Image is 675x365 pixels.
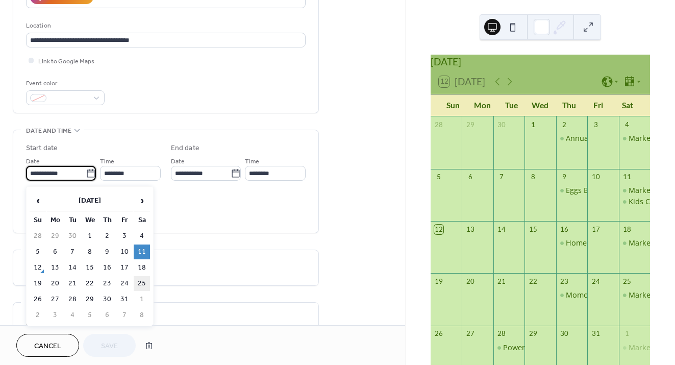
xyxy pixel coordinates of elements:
[465,225,474,234] div: 13
[30,276,46,291] td: 19
[629,343,653,353] div: Market
[503,343,564,353] div: Power Bowl Class
[30,245,46,259] td: 5
[591,329,600,338] div: 31
[629,133,653,143] div: Market
[30,190,45,211] span: ‹
[560,277,569,286] div: 23
[629,185,653,196] div: Market
[619,197,650,207] div: Kids Cookie Decorating Class
[622,329,632,338] div: 1
[99,229,115,244] td: 2
[566,238,647,248] div: Homemade Pasta Class
[47,308,63,323] td: 3
[99,276,115,291] td: 23
[64,260,81,275] td: 14
[64,308,81,323] td: 4
[47,245,63,259] td: 6
[619,133,650,143] div: Market
[16,334,79,357] button: Cancel
[465,120,474,129] div: 29
[465,329,474,338] div: 27
[47,276,63,291] td: 20
[116,260,133,275] td: 17
[497,94,526,116] div: Tue
[116,229,133,244] td: 3
[528,329,537,338] div: 29
[560,329,569,338] div: 30
[619,238,650,248] div: Market
[468,94,497,116] div: Mon
[64,276,81,291] td: 21
[528,173,537,182] div: 8
[64,292,81,307] td: 28
[82,260,98,275] td: 15
[30,229,46,244] td: 28
[556,185,587,196] div: Eggs Benedict 101
[528,120,537,129] div: 1
[100,156,114,167] span: Time
[64,229,81,244] td: 30
[82,213,98,228] th: We
[116,292,133,307] td: 31
[99,308,115,323] td: 6
[30,308,46,323] td: 2
[245,156,259,167] span: Time
[99,260,115,275] td: 16
[26,78,103,89] div: Event color
[47,260,63,275] td: 13
[99,213,115,228] th: Th
[622,225,632,234] div: 18
[497,225,506,234] div: 14
[528,225,537,234] div: 15
[566,133,616,143] div: Annual Dinner
[134,260,150,275] td: 18
[431,55,650,69] div: [DATE]
[134,276,150,291] td: 25
[134,213,150,228] th: Sa
[556,133,587,143] div: Annual Dinner
[439,94,468,116] div: Sun
[556,290,587,300] div: Momo 101
[526,94,555,116] div: Wed
[82,229,98,244] td: 1
[116,276,133,291] td: 24
[171,156,185,167] span: Date
[134,190,149,211] span: ›
[82,276,98,291] td: 22
[47,213,63,228] th: Mo
[434,329,443,338] div: 26
[26,126,71,136] span: Date and time
[434,120,443,129] div: 28
[497,120,506,129] div: 30
[591,225,600,234] div: 17
[116,245,133,259] td: 10
[99,245,115,259] td: 9
[619,185,650,196] div: Market
[38,56,94,67] span: Link to Google Maps
[619,290,650,300] div: Market
[434,173,443,182] div: 5
[34,341,61,352] span: Cancel
[629,238,653,248] div: Market
[82,308,98,323] td: 5
[566,290,603,300] div: Momo 101
[622,173,632,182] div: 11
[613,94,642,116] div: Sat
[30,260,46,275] td: 12
[591,277,600,286] div: 24
[434,277,443,286] div: 19
[47,190,133,212] th: [DATE]
[116,213,133,228] th: Fr
[99,292,115,307] td: 30
[116,308,133,323] td: 7
[497,173,506,182] div: 7
[134,308,150,323] td: 8
[497,329,506,338] div: 28
[64,245,81,259] td: 7
[82,292,98,307] td: 29
[528,277,537,286] div: 22
[560,225,569,234] div: 16
[591,173,600,182] div: 10
[47,292,63,307] td: 27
